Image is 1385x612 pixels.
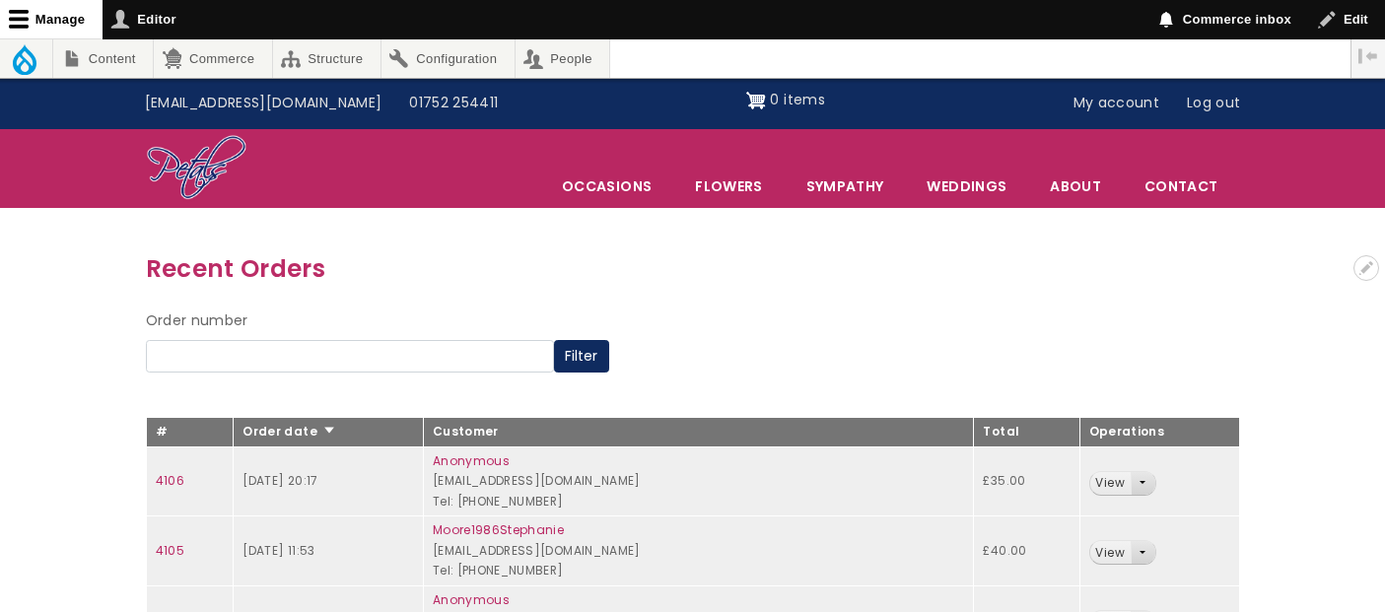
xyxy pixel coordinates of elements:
[242,542,314,559] time: [DATE] 11:53
[1029,166,1122,207] a: About
[433,591,510,608] a: Anonymous
[1124,166,1238,207] a: Contact
[906,166,1027,207] span: Weddings
[674,166,783,207] a: Flowers
[541,166,672,207] span: Occasions
[516,39,610,78] a: People
[146,418,234,447] th: #
[746,85,766,116] img: Shopping cart
[1173,85,1254,122] a: Log out
[974,446,1079,516] td: £35.00
[242,472,317,489] time: [DATE] 20:17
[423,418,974,447] th: Customer
[273,39,381,78] a: Structure
[156,472,184,489] a: 4106
[423,446,974,516] td: [EMAIL_ADDRESS][DOMAIN_NAME] Tel: [PHONE_NUMBER]
[786,166,905,207] a: Sympathy
[242,423,336,440] a: Order date
[146,309,248,333] label: Order number
[1090,472,1131,495] a: View
[770,90,824,109] span: 0 items
[1060,85,1174,122] a: My account
[433,521,564,538] a: Moore1986Stephanie
[433,452,510,469] a: Anonymous
[1090,541,1131,564] a: View
[381,39,515,78] a: Configuration
[974,418,1079,447] th: Total
[146,249,1240,288] h3: Recent Orders
[554,340,609,374] button: Filter
[1353,255,1379,281] button: Open configuration options
[746,85,825,116] a: Shopping cart 0 items
[395,85,512,122] a: 01752 254411
[131,85,396,122] a: [EMAIL_ADDRESS][DOMAIN_NAME]
[156,542,184,559] a: 4105
[53,39,153,78] a: Content
[423,516,974,586] td: [EMAIL_ADDRESS][DOMAIN_NAME] Tel: [PHONE_NUMBER]
[146,134,247,203] img: Home
[974,516,1079,586] td: £40.00
[154,39,271,78] a: Commerce
[1079,418,1239,447] th: Operations
[1351,39,1385,73] button: Vertical orientation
